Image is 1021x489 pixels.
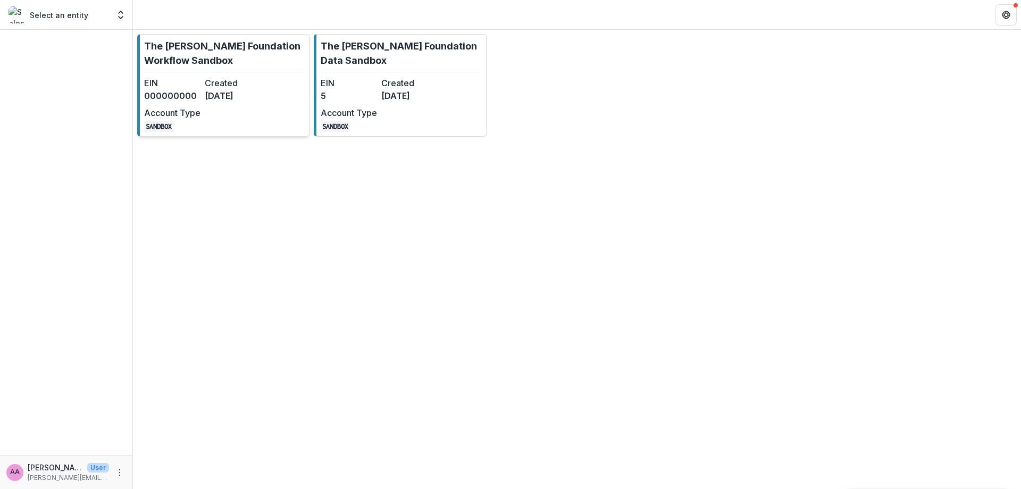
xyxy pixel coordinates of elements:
[995,4,1017,26] button: Get Help
[144,89,200,102] dd: 000000000
[113,4,128,26] button: Open entity switcher
[321,121,350,132] code: SANDBOX
[28,462,83,473] p: [PERSON_NAME]
[321,39,481,68] p: The [PERSON_NAME] Foundation Data Sandbox
[381,89,438,102] dd: [DATE]
[30,10,88,21] p: Select an entity
[113,466,126,479] button: More
[28,473,109,483] p: [PERSON_NAME][EMAIL_ADDRESS][DOMAIN_NAME]
[137,34,309,137] a: The [PERSON_NAME] Foundation Workflow SandboxEIN000000000Created[DATE]Account TypeSANDBOX
[87,463,109,473] p: User
[144,77,200,89] dt: EIN
[144,121,173,132] code: SANDBOX
[321,106,377,119] dt: Account Type
[321,77,377,89] dt: EIN
[205,89,261,102] dd: [DATE]
[321,89,377,102] dd: 5
[205,77,261,89] dt: Created
[144,39,305,68] p: The [PERSON_NAME] Foundation Workflow Sandbox
[10,469,20,476] div: Annie Axe
[144,106,200,119] dt: Account Type
[314,34,486,137] a: The [PERSON_NAME] Foundation Data SandboxEIN5Created[DATE]Account TypeSANDBOX
[9,6,26,23] img: Select an entity
[381,77,438,89] dt: Created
